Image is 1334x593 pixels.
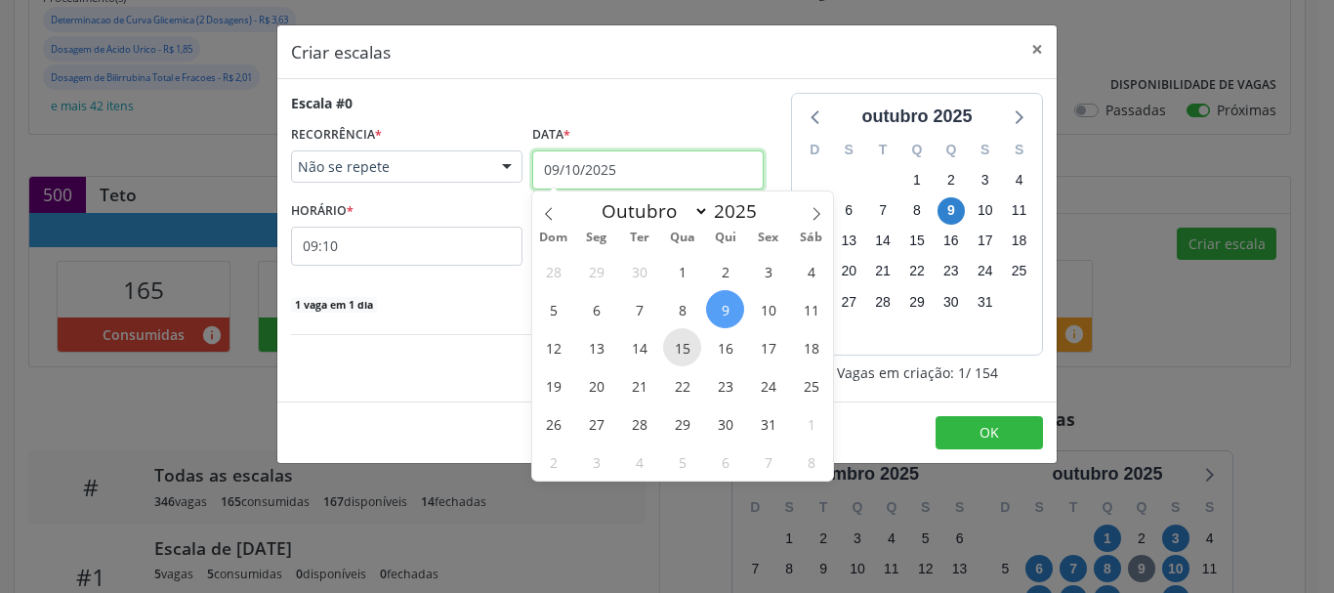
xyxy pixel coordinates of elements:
[706,404,744,443] span: Outubro 30, 2025
[1002,135,1036,165] div: S
[577,443,615,481] span: Novembro 3, 2025
[749,443,787,481] span: Novembro 7, 2025
[618,232,661,244] span: Ter
[938,288,965,316] span: quinta-feira, 30 de outubro de 2025
[709,198,773,224] input: Year
[291,120,382,150] label: RECORRÊNCIA
[291,227,522,266] input: 00:00
[835,258,862,285] span: segunda-feira, 20 de outubro de 2025
[663,443,701,481] span: Novembro 5, 2025
[980,423,999,442] span: OK
[869,228,896,255] span: terça-feira, 14 de outubro de 2025
[291,39,391,64] h5: Criar escalas
[534,252,572,290] span: Setembro 28, 2025
[620,328,658,366] span: Outubro 14, 2025
[791,362,1043,383] div: Vagas em criação: 1
[749,404,787,443] span: Outubro 31, 2025
[792,328,830,366] span: Outubro 18, 2025
[1006,166,1033,193] span: sábado, 4 de outubro de 2025
[749,328,787,366] span: Outubro 17, 2025
[835,288,862,316] span: segunda-feira, 27 de outubro de 2025
[790,232,833,244] span: Sáb
[663,366,701,404] span: Outubro 22, 2025
[966,362,998,383] span: / 154
[938,197,965,225] span: quinta-feira, 9 de outubro de 2025
[534,290,572,328] span: Outubro 5, 2025
[592,197,709,225] select: Month
[938,228,965,255] span: quinta-feira, 16 de outubro de 2025
[620,443,658,481] span: Novembro 4, 2025
[1018,25,1057,73] button: Close
[663,252,701,290] span: Outubro 1, 2025
[903,258,931,285] span: quarta-feira, 22 de outubro de 2025
[903,228,931,255] span: quarta-feira, 15 de outubro de 2025
[1006,197,1033,225] span: sábado, 11 de outubro de 2025
[972,228,999,255] span: sexta-feira, 17 de outubro de 2025
[903,197,931,225] span: quarta-feira, 8 de outubro de 2025
[972,166,999,193] span: sexta-feira, 3 de outubro de 2025
[663,290,701,328] span: Outubro 8, 2025
[972,197,999,225] span: sexta-feira, 10 de outubro de 2025
[706,252,744,290] span: Outubro 2, 2025
[749,366,787,404] span: Outubro 24, 2025
[532,120,570,150] label: Data
[934,135,968,165] div: Q
[620,404,658,443] span: Outubro 28, 2025
[903,288,931,316] span: quarta-feira, 29 de outubro de 2025
[792,290,830,328] span: Outubro 11, 2025
[749,290,787,328] span: Outubro 10, 2025
[534,404,572,443] span: Outubro 26, 2025
[792,252,830,290] span: Outubro 4, 2025
[663,404,701,443] span: Outubro 29, 2025
[938,258,965,285] span: quinta-feira, 23 de outubro de 2025
[1006,228,1033,255] span: sábado, 18 de outubro de 2025
[866,135,900,165] div: T
[620,366,658,404] span: Outubro 21, 2025
[869,258,896,285] span: terça-feira, 21 de outubro de 2025
[577,328,615,366] span: Outubro 13, 2025
[968,135,1002,165] div: S
[575,232,618,244] span: Seg
[532,232,575,244] span: Dom
[577,252,615,290] span: Setembro 29, 2025
[298,157,482,177] span: Não se repete
[291,196,354,227] label: HORÁRIO
[620,252,658,290] span: Setembro 30, 2025
[1006,258,1033,285] span: sábado, 25 de outubro de 2025
[747,232,790,244] span: Sex
[835,228,862,255] span: segunda-feira, 13 de outubro de 2025
[532,150,764,190] input: Selecione uma data
[706,290,744,328] span: Outubro 9, 2025
[938,166,965,193] span: quinta-feira, 2 de outubro de 2025
[903,166,931,193] span: quarta-feira, 1 de outubro de 2025
[291,297,377,313] span: 1 vaga em 1 dia
[577,404,615,443] span: Outubro 27, 2025
[972,288,999,316] span: sexta-feira, 31 de outubro de 2025
[534,366,572,404] span: Outubro 19, 2025
[577,366,615,404] span: Outubro 20, 2025
[936,416,1043,449] button: OK
[832,135,866,165] div: S
[792,443,830,481] span: Novembro 8, 2025
[792,366,830,404] span: Outubro 25, 2025
[534,443,572,481] span: Novembro 2, 2025
[706,443,744,481] span: Novembro 6, 2025
[869,288,896,316] span: terça-feira, 28 de outubro de 2025
[972,258,999,285] span: sexta-feira, 24 de outubro de 2025
[706,366,744,404] span: Outubro 23, 2025
[706,328,744,366] span: Outubro 16, 2025
[835,197,862,225] span: segunda-feira, 6 de outubro de 2025
[663,328,701,366] span: Outubro 15, 2025
[661,232,704,244] span: Qua
[534,328,572,366] span: Outubro 12, 2025
[792,404,830,443] span: Novembro 1, 2025
[854,104,980,130] div: outubro 2025
[900,135,935,165] div: Q
[291,93,353,113] div: Escala #0
[798,135,832,165] div: D
[577,290,615,328] span: Outubro 6, 2025
[749,252,787,290] span: Outubro 3, 2025
[704,232,747,244] span: Qui
[620,290,658,328] span: Outubro 7, 2025
[869,197,896,225] span: terça-feira, 7 de outubro de 2025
